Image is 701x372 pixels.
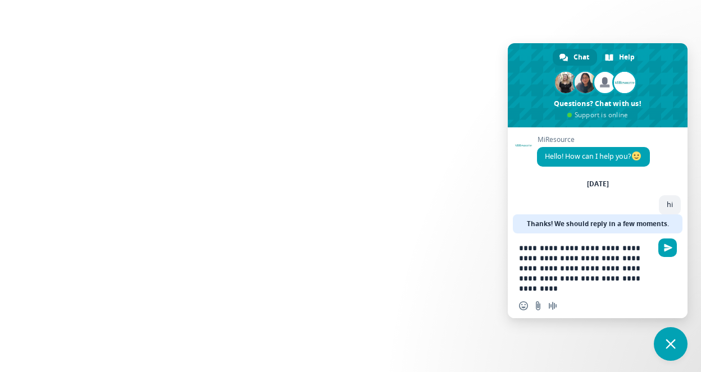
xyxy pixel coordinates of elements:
div: Chat [553,49,597,66]
span: Hello! How can I help you? [545,151,642,161]
span: Send a file [534,301,543,310]
span: Thanks! We should reply in a few moments. [527,214,669,233]
span: Help [619,49,635,66]
div: Close chat [654,327,688,361]
span: Chat [573,49,589,66]
span: Insert an emoji [519,301,528,310]
span: hi [667,200,673,209]
textarea: Compose your message... [519,243,652,293]
span: Audio message [548,301,557,310]
span: MiResource [537,136,650,144]
span: Send [658,238,677,257]
div: [DATE] [587,181,609,187]
div: Help [598,49,643,66]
